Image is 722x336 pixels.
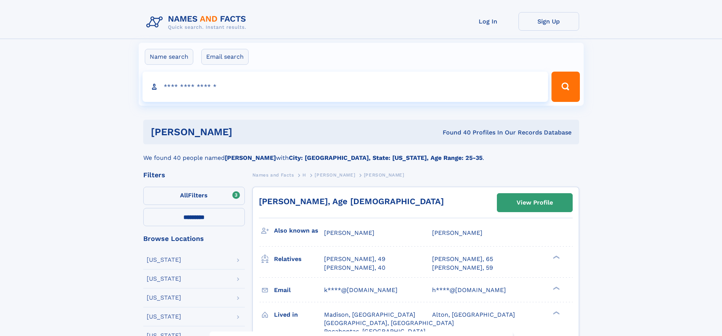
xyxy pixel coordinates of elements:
img: Logo Names and Facts [143,12,252,33]
h3: Also known as [274,224,324,237]
div: Filters [143,172,245,178]
h1: [PERSON_NAME] [151,127,338,137]
a: View Profile [497,194,572,212]
a: Names and Facts [252,170,294,180]
a: Log In [458,12,518,31]
a: Sign Up [518,12,579,31]
span: H [302,172,306,178]
div: ❯ [551,255,560,260]
span: Madison, [GEOGRAPHIC_DATA] [324,311,415,318]
div: [US_STATE] [147,314,181,320]
div: View Profile [517,194,553,211]
input: search input [143,72,548,102]
a: [PERSON_NAME], Age [DEMOGRAPHIC_DATA] [259,197,444,206]
div: Found 40 Profiles In Our Records Database [337,128,572,137]
label: Name search [145,49,193,65]
div: We found 40 people named with . [143,144,579,163]
span: Pocahontas, [GEOGRAPHIC_DATA] [324,328,426,335]
span: [PERSON_NAME] [324,229,374,236]
span: [PERSON_NAME] [432,229,482,236]
span: All [180,192,188,199]
label: Email search [201,49,249,65]
a: [PERSON_NAME], 59 [432,264,493,272]
h3: Relatives [274,253,324,266]
b: [PERSON_NAME] [225,154,276,161]
a: [PERSON_NAME] [315,170,355,180]
a: [PERSON_NAME], 65 [432,255,493,263]
a: H [302,170,306,180]
span: [PERSON_NAME] [315,172,355,178]
a: [PERSON_NAME], 49 [324,255,385,263]
span: [GEOGRAPHIC_DATA], [GEOGRAPHIC_DATA] [324,319,454,327]
div: [US_STATE] [147,276,181,282]
label: Filters [143,187,245,205]
b: City: [GEOGRAPHIC_DATA], State: [US_STATE], Age Range: 25-35 [289,154,482,161]
div: ❯ [551,286,560,291]
span: Alton, [GEOGRAPHIC_DATA] [432,311,515,318]
h3: Email [274,284,324,297]
div: Browse Locations [143,235,245,242]
button: Search Button [551,72,579,102]
div: ❯ [551,310,560,315]
h3: Lived in [274,308,324,321]
div: [US_STATE] [147,295,181,301]
a: [PERSON_NAME], 40 [324,264,385,272]
span: [PERSON_NAME] [364,172,404,178]
div: [US_STATE] [147,257,181,263]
